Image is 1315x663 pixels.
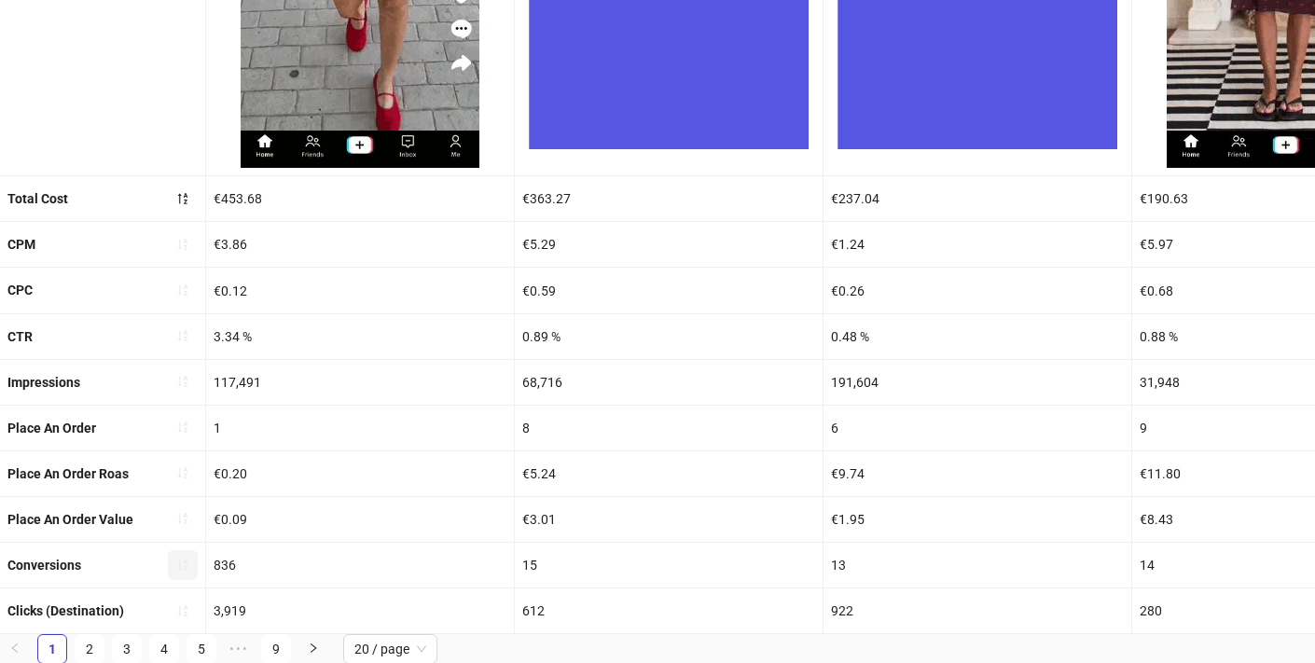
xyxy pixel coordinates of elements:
b: CTR [7,329,33,344]
div: 1 [206,406,514,450]
a: 9 [262,635,290,663]
div: €5.24 [515,451,823,496]
b: Place An Order [7,421,96,435]
a: 1 [38,635,66,663]
span: sort-ascending [176,466,189,479]
b: CPM [7,237,35,252]
div: 0.48 % [824,314,1131,359]
div: €0.12 [206,268,514,312]
div: €237.04 [824,176,1131,221]
b: Place An Order Value [7,512,133,527]
b: Conversions [7,558,81,573]
span: sort-ascending [176,421,189,434]
span: sort-ascending [176,604,189,617]
div: 68,716 [515,360,823,405]
div: 8 [515,406,823,450]
div: €3.86 [206,222,514,267]
div: €0.26 [824,268,1131,312]
b: Impressions [7,375,80,390]
a: 4 [150,635,178,663]
b: Clicks (Destination) [7,603,124,618]
span: sort-ascending [176,512,189,525]
div: €0.20 [206,451,514,496]
span: right [308,642,319,654]
div: €453.68 [206,176,514,221]
span: left [9,642,21,654]
div: €363.27 [515,176,823,221]
div: 612 [515,588,823,633]
div: 922 [824,588,1131,633]
b: Total Cost [7,191,68,206]
div: 13 [824,543,1131,587]
div: 15 [515,543,823,587]
div: 836 [206,543,514,587]
div: €1.24 [824,222,1131,267]
b: Place An Order Roas [7,466,129,481]
div: 6 [824,406,1131,450]
span: 20 / page [354,635,426,663]
span: sort-ascending [176,238,189,251]
div: €5.29 [515,222,823,267]
span: sort-descending [176,192,189,205]
a: 3 [113,635,141,663]
div: 0.89 % [515,314,823,359]
div: €3.01 [515,497,823,542]
b: CPC [7,283,33,297]
span: sort-ascending [176,559,189,572]
div: 117,491 [206,360,514,405]
div: 191,604 [824,360,1131,405]
div: €0.09 [206,497,514,542]
span: sort-ascending [176,283,189,297]
div: €0.59 [515,268,823,312]
div: €9.74 [824,451,1131,496]
a: 5 [187,635,215,663]
div: 3,919 [206,588,514,633]
span: sort-ascending [176,329,189,342]
a: 2 [76,635,104,663]
div: €1.95 [824,497,1131,542]
span: sort-ascending [176,375,189,388]
div: 3.34 % [206,314,514,359]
